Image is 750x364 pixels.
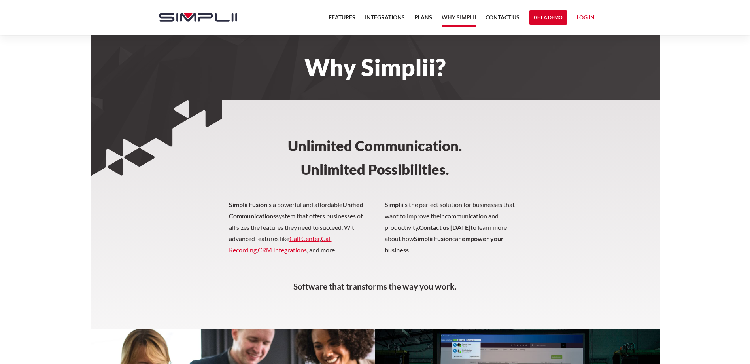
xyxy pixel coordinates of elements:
[252,100,499,199] h3: Unlimited Communication. ‍ Unlimited Possibilities.
[577,13,595,25] a: Log in
[329,13,355,27] a: Features
[258,246,307,254] a: CRM Integrations
[414,235,452,242] strong: Simplii Fusion
[293,281,457,291] strong: Software that transforms the way you work.
[289,235,320,242] a: Call Center
[159,13,237,22] img: Simplii
[529,10,567,25] a: Get a Demo
[365,13,405,27] a: Integrations
[229,199,521,267] p: is a powerful and affordable system that offers businesses of all sizes the features they need to...
[419,224,470,231] strong: Contact us [DATE]
[151,59,599,76] h1: Why Simplii?
[414,13,432,27] a: Plans
[442,13,476,27] a: Why Simplii
[385,201,403,208] strong: Simplii
[229,201,363,220] strong: Unified Communications
[229,201,267,208] strong: Simplii Fusion
[486,13,520,27] a: Contact US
